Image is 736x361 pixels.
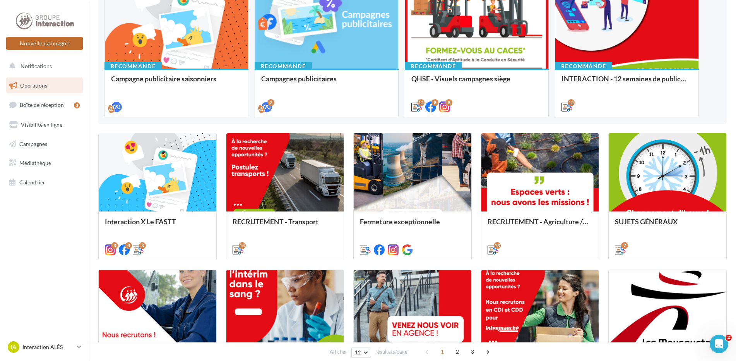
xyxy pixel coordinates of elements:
[405,62,462,70] div: Recommandé
[5,136,84,152] a: Campagnes
[568,99,575,106] div: 12
[445,99,452,106] div: 8
[255,62,312,70] div: Recommandé
[5,77,84,94] a: Opérations
[111,75,242,90] div: Campagne publicitaire saisonniers
[11,343,16,351] span: IA
[261,75,392,90] div: Campagnes publicitaires
[466,346,479,358] span: 3
[726,335,732,341] span: 2
[431,99,438,106] div: 8
[6,340,83,354] a: IA Interaction ALÈS
[21,121,62,128] span: Visibilité en ligne
[19,179,45,186] span: Calendrier
[451,346,464,358] span: 2
[20,82,47,89] span: Opérations
[360,218,465,233] div: Fermeture exceptionnelle
[104,62,162,70] div: Recommandé
[139,242,146,249] div: 3
[125,242,132,249] div: 3
[5,96,84,113] a: Boîte de réception3
[5,58,81,74] button: Notifications
[555,62,612,70] div: Recommandé
[351,347,371,358] button: 12
[21,63,52,69] span: Notifications
[488,218,593,233] div: RECRUTEMENT - Agriculture / Espaces verts
[74,102,80,108] div: 3
[375,348,407,356] span: résultats/page
[6,37,83,50] button: Nouvelle campagne
[239,242,246,249] div: 13
[267,99,274,106] div: 2
[615,218,720,233] div: SUJETS GÉNÉRAUX
[561,75,692,90] div: INTERACTION - 12 semaines de publication
[19,160,51,166] span: Médiathèque
[621,242,628,249] div: 7
[5,174,84,191] a: Calendrier
[494,242,501,249] div: 13
[233,218,338,233] div: RECRUTEMENT - Transport
[5,155,84,171] a: Médiathèque
[22,343,74,351] p: Interaction ALÈS
[20,101,64,108] span: Boîte de réception
[418,99,424,106] div: 12
[5,117,84,133] a: Visibilité en ligne
[105,218,210,233] div: Interaction X Le FASTT
[330,348,347,356] span: Afficher
[411,75,542,90] div: QHSE - Visuels campagnes siège
[19,140,47,147] span: Campagnes
[436,346,448,358] span: 1
[111,242,118,249] div: 3
[710,335,728,353] iframe: Intercom live chat
[355,349,361,356] span: 12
